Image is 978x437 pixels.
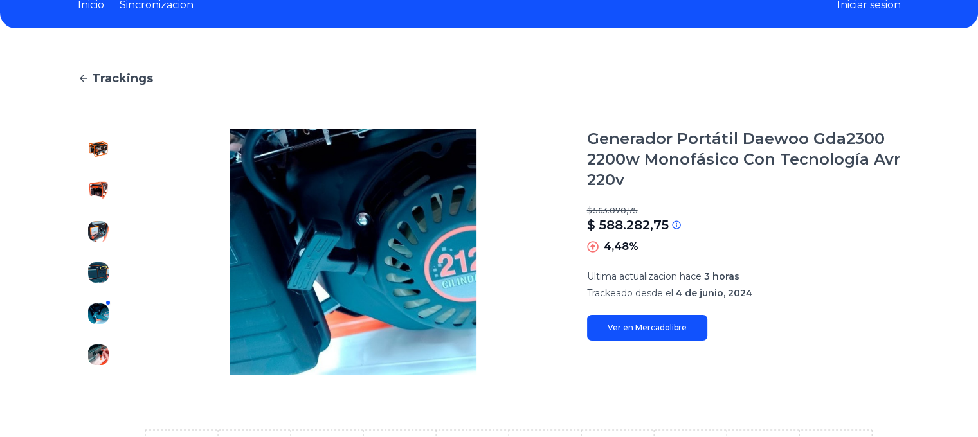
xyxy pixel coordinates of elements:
span: 4 de junio, 2024 [676,287,752,299]
h1: Generador Portátil Daewoo Gda2300 2200w Monofásico Con Tecnología Avr 220v [587,129,901,190]
p: $ 588.282,75 [587,216,669,234]
img: Generador Portátil Daewoo Gda2300 2200w Monofásico Con Tecnología Avr 220v [88,180,109,201]
img: Generador Portátil Daewoo Gda2300 2200w Monofásico Con Tecnología Avr 220v [145,129,561,375]
p: $ 563.070,75 [587,206,901,216]
img: Generador Portátil Daewoo Gda2300 2200w Monofásico Con Tecnología Avr 220v [88,221,109,242]
img: Generador Portátil Daewoo Gda2300 2200w Monofásico Con Tecnología Avr 220v [88,139,109,159]
p: 4,48% [604,239,638,254]
img: Generador Portátil Daewoo Gda2300 2200w Monofásico Con Tecnología Avr 220v [88,303,109,324]
span: Trackeado desde el [587,287,673,299]
a: Trackings [78,69,901,87]
img: Generador Portátil Daewoo Gda2300 2200w Monofásico Con Tecnología Avr 220v [88,344,109,365]
img: Generador Portátil Daewoo Gda2300 2200w Monofásico Con Tecnología Avr 220v [88,262,109,283]
a: Ver en Mercadolibre [587,315,707,341]
span: Trackings [92,69,153,87]
span: Ultima actualizacion hace [587,271,702,282]
span: 3 horas [704,271,739,282]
